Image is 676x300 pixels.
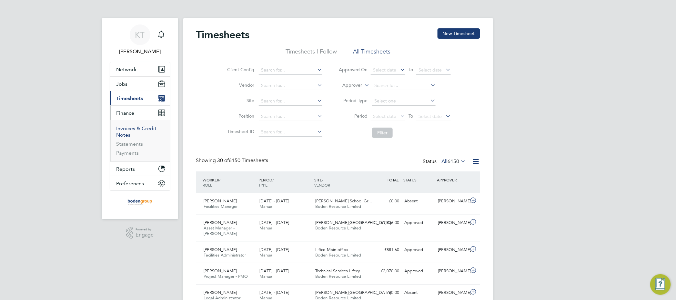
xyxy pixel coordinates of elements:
div: Showing [196,157,270,164]
label: Vendor [225,82,254,88]
input: Search for... [259,97,322,106]
span: VENDOR [314,182,330,188]
span: To [407,65,415,74]
div: Approved [402,266,436,276]
label: Site [225,98,254,103]
div: [PERSON_NAME] [435,218,469,228]
span: Timesheets [116,95,143,102]
span: 30 of [217,157,229,164]
input: Search for... [372,81,436,90]
span: [PERSON_NAME][GEOGRAPHIC_DATA] [315,220,391,225]
label: All [442,158,466,165]
div: WORKER [201,174,257,191]
div: [PERSON_NAME] [435,287,469,298]
span: Technical Services Lifecy… [315,268,364,274]
span: Liftco Main office [315,247,348,252]
span: [DATE] - [DATE] [259,268,289,274]
button: Filter [372,128,393,138]
h2: Timesheets [196,28,250,41]
div: SITE [313,174,368,191]
span: [DATE] - [DATE] [259,220,289,225]
button: Finance [110,106,170,120]
span: Facilities Manager [204,204,238,209]
span: Jobs [116,81,128,87]
span: [PERSON_NAME] [204,290,237,295]
span: Finance [116,110,135,116]
span: Preferences [116,180,144,187]
button: Reports [110,162,170,176]
input: Search for... [259,81,322,90]
span: To [407,112,415,120]
span: Select date [373,113,396,119]
a: Payments [116,150,139,156]
button: Engage Resource Center [650,274,671,295]
span: Manual [259,204,273,209]
span: 6150 [448,158,459,165]
input: Search for... [259,66,322,75]
nav: Main navigation [102,18,178,219]
span: Network [116,66,137,73]
span: Boden Resource Limited [315,252,361,258]
span: Karl Turner [110,48,170,55]
span: [PERSON_NAME][GEOGRAPHIC_DATA] [315,290,391,295]
div: PERIOD [257,174,313,191]
span: Asset Manager - [PERSON_NAME] [204,225,237,236]
div: STATUS [402,174,436,186]
button: Timesheets [110,91,170,105]
a: KT[PERSON_NAME] [110,24,170,55]
span: / [272,177,274,182]
span: Manual [259,225,273,231]
input: Select one [372,97,436,106]
li: All Timesheets [353,48,390,59]
label: Client Config [225,67,254,73]
span: Project Manager - PMO [204,274,248,279]
label: Approver [333,82,362,89]
span: [PERSON_NAME] [204,247,237,252]
span: Reports [116,166,135,172]
div: APPROVER [435,174,469,186]
span: Manual [259,252,273,258]
div: £881.60 [368,245,402,255]
span: Engage [136,232,154,238]
div: £0.00 [368,287,402,298]
span: Select date [373,67,396,73]
label: Period Type [338,98,368,103]
span: Select date [419,113,442,119]
button: New Timesheet [438,28,480,39]
span: [DATE] - [DATE] [259,247,289,252]
div: £2,070.00 [368,266,402,276]
li: Timesheets I Follow [286,48,337,59]
a: Powered byEngage [126,227,154,239]
a: Statements [116,141,143,147]
input: Search for... [259,112,322,121]
span: Manual [259,274,273,279]
span: ROLE [203,182,213,188]
label: Position [225,113,254,119]
span: [DATE] - [DATE] [259,290,289,295]
div: £1,856.00 [368,218,402,228]
div: [PERSON_NAME] [435,196,469,207]
span: KT [135,31,145,39]
span: [PERSON_NAME] [204,268,237,274]
button: Preferences [110,176,170,190]
span: Facilities Administrator [204,252,246,258]
span: Boden Resource Limited [315,204,361,209]
div: Absent [402,287,436,298]
div: Finance [110,120,170,161]
div: Approved [402,218,436,228]
a: Go to home page [110,197,170,208]
img: boden-group-logo-retina.png [126,197,154,208]
span: Boden Resource Limited [315,274,361,279]
a: Invoices & Credit Notes [116,125,157,138]
div: [PERSON_NAME] [435,245,469,255]
span: [PERSON_NAME] [204,220,237,225]
label: Period [338,113,368,119]
div: Status [423,157,467,166]
span: [PERSON_NAME] School Gr… [315,198,372,204]
span: Boden Resource Limited [315,225,361,231]
div: Absent [402,196,436,207]
button: Network [110,62,170,76]
span: TYPE [258,182,267,188]
span: Select date [419,67,442,73]
input: Search for... [259,128,322,137]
